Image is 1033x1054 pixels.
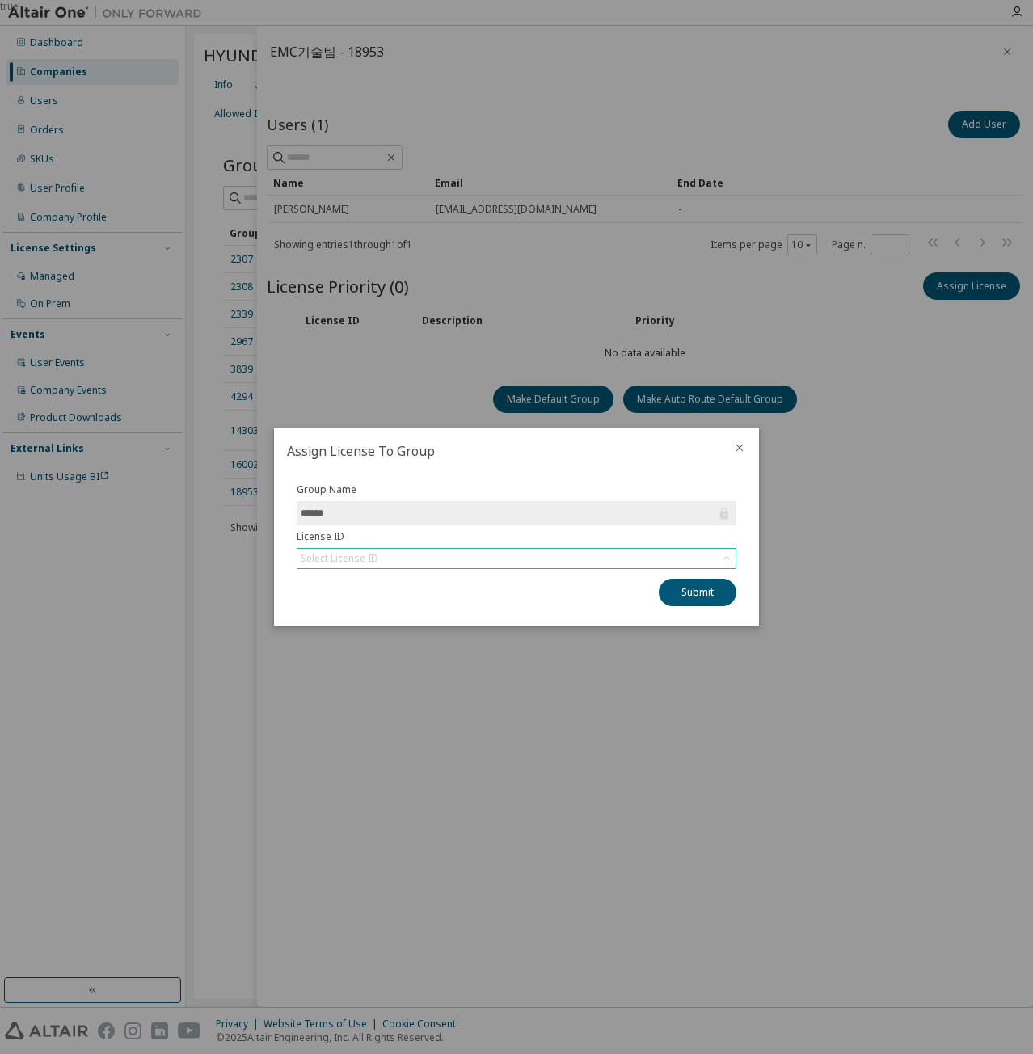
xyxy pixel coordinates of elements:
label: Group Name [297,483,736,496]
div: Select License ID [301,552,378,565]
div: Select License ID [297,549,736,568]
h2: Assign License To Group [274,428,720,474]
button: Submit [659,579,736,606]
button: close [733,441,746,454]
label: License ID [297,530,736,543]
